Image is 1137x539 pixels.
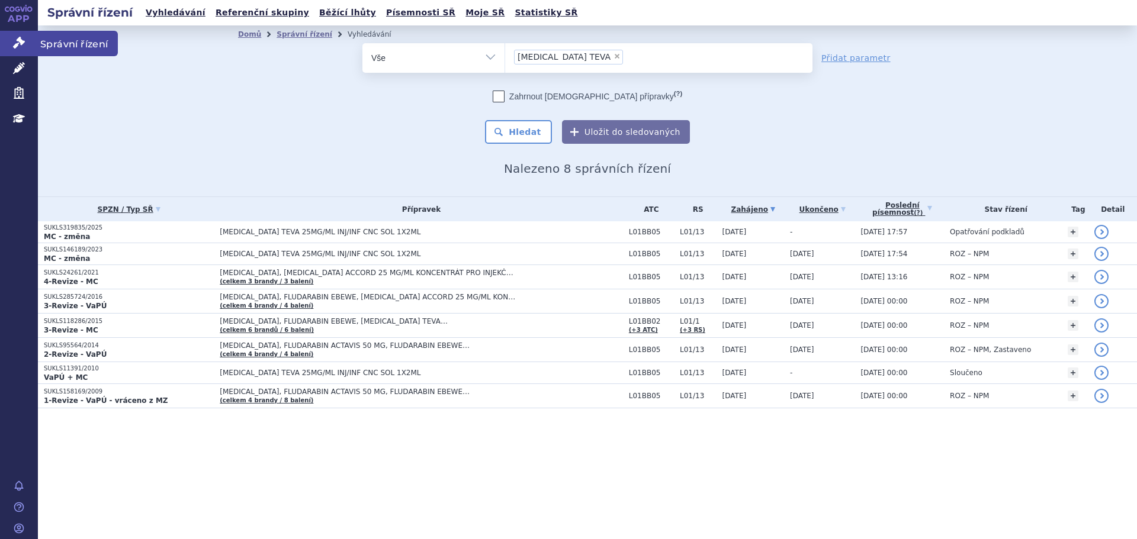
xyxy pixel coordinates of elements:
[142,5,209,21] a: Vyhledávání
[1068,227,1078,237] a: +
[518,53,611,61] span: [MEDICAL_DATA] TEVA
[614,53,621,60] span: ×
[790,321,814,330] span: [DATE]
[629,228,674,236] span: L01BB05
[629,273,674,281] span: L01BB05
[44,269,214,277] p: SUKLS24261/2021
[38,4,142,21] h2: Správní řízení
[348,25,407,43] li: Vyhledávání
[1094,270,1109,284] a: detail
[680,392,717,400] span: L01/13
[44,233,90,241] strong: MC - změna
[220,278,313,285] a: (celkem 3 brandy / 3 balení)
[629,317,674,325] span: L01BB02
[504,162,671,176] span: Nalezeno 8 správních řízení
[485,120,552,144] button: Hledat
[212,5,313,21] a: Referenční skupiny
[950,250,989,258] span: ROZ – NPM
[950,273,989,281] span: ROZ – NPM
[1094,389,1109,403] a: detail
[44,388,214,396] p: SUKLS158169/2009
[790,228,792,236] span: -
[220,250,516,258] span: [MEDICAL_DATA] TEVA 25MG/ML INJ/INF CNC SOL 1X2ML
[1094,318,1109,333] a: detail
[627,49,633,64] input: [MEDICAL_DATA] TEVA
[44,277,98,286] strong: 4-Revize - MC
[1068,272,1078,282] a: +
[1094,294,1109,308] a: detail
[680,327,705,333] a: (+3 RS)
[1068,248,1078,259] a: +
[44,254,90,263] strong: MC - změna
[511,5,581,21] a: Statistiky SŘ
[1094,247,1109,261] a: detail
[860,369,907,377] span: [DATE] 00:00
[1088,197,1137,221] th: Detail
[790,201,855,218] a: Ukončeno
[44,224,214,232] p: SUKLS319835/2025
[950,297,989,305] span: ROZ – NPM
[722,392,747,400] span: [DATE]
[1094,366,1109,380] a: detail
[950,228,1024,236] span: Opatřování podkladů
[629,392,674,400] span: L01BB05
[722,250,747,258] span: [DATE]
[383,5,459,21] a: Písemnosti SŘ
[722,297,747,305] span: [DATE]
[277,30,332,38] a: Správní řízení
[680,346,717,354] span: L01/13
[220,228,516,236] span: [MEDICAL_DATA] TEVA 25MG/ML INJ/INF CNC SOL 1X2ML
[950,392,989,400] span: ROZ – NPM
[950,321,989,330] span: ROZ – NPM
[220,397,313,404] a: (celkem 4 brandy / 8 balení)
[220,369,516,377] span: [MEDICAL_DATA] TEVA 25MG/ML INJ/INF CNC SOL 1X2ML
[44,341,214,350] p: SUKLS95564/2014
[214,197,623,221] th: Přípravek
[44,246,214,254] p: SUKLS146189/2023
[316,5,380,21] a: Běžící lhůty
[220,388,516,396] span: [MEDICAL_DATA], FLUDARABIN ACTAVIS 50 MG, FLUDARABIN EBEWE…
[674,90,682,98] abbr: (?)
[220,341,516,350] span: [MEDICAL_DATA], FLUDARABIN ACTAVIS 50 MG, FLUDARABIN EBEWE…
[680,228,717,236] span: L01/13
[790,392,814,400] span: [DATE]
[790,369,792,377] span: -
[860,297,907,305] span: [DATE] 00:00
[914,209,923,217] abbr: (?)
[1068,367,1078,378] a: +
[860,250,907,258] span: [DATE] 17:54
[220,269,516,277] span: [MEDICAL_DATA], [MEDICAL_DATA] ACCORD 25 MG/ML KONCENTRÁT PRO INJEKČNÍ/INFUZNÍ ROZTOK, [MEDICAL_D...
[680,273,717,281] span: L01/13
[722,273,747,281] span: [DATE]
[220,302,313,309] a: (celkem 4 brandy / 4 balení)
[1068,344,1078,355] a: +
[722,346,747,354] span: [DATE]
[1062,197,1088,221] th: Tag
[722,201,784,218] a: Zahájeno
[44,364,214,373] p: SUKLS11391/2010
[722,228,747,236] span: [DATE]
[44,373,88,382] strong: VaPÚ + MC
[44,396,168,405] strong: 1-Revize - VaPÚ - vráceno z MZ
[44,350,107,359] strong: 2-Revize - VaPÚ
[680,250,717,258] span: L01/13
[821,52,891,64] a: Přidat parametr
[562,120,690,144] button: Uložit do sledovaných
[1094,343,1109,357] a: detail
[493,91,682,102] label: Zahrnout [DEMOGRAPHIC_DATA] přípravky
[790,273,814,281] span: [DATE]
[860,392,907,400] span: [DATE] 00:00
[238,30,261,38] a: Domů
[1068,390,1078,401] a: +
[950,369,982,377] span: Sloučeno
[44,302,107,310] strong: 3-Revize - VaPÚ
[220,351,313,357] a: (celkem 4 brandy / 4 balení)
[860,346,907,354] span: [DATE] 00:00
[629,297,674,305] span: L01BB05
[860,321,907,330] span: [DATE] 00:00
[790,346,814,354] span: [DATE]
[629,250,674,258] span: L01BB05
[44,317,214,325] p: SUKLS118286/2015
[680,369,717,377] span: L01/13
[1068,320,1078,331] a: +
